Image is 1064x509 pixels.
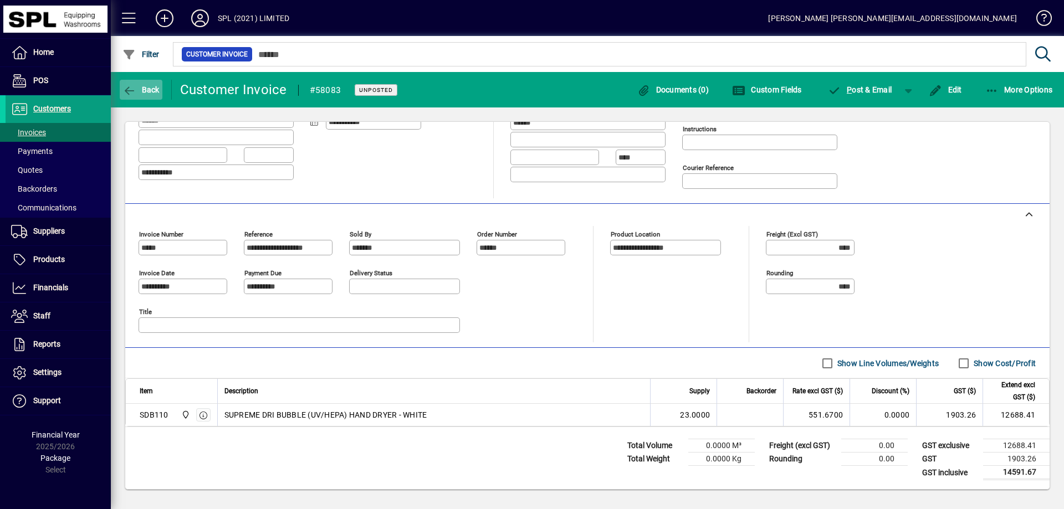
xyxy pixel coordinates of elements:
td: 12688.41 [983,404,1049,426]
div: Customer Invoice [180,81,287,99]
span: Edit [929,85,962,94]
td: 0.0000 M³ [688,439,755,453]
td: 14591.67 [983,466,1050,480]
button: Back [120,80,162,100]
span: Invoices [11,128,46,137]
span: SPL (2021) Limited [178,409,191,421]
span: Payments [11,147,53,156]
td: GST exclusive [917,439,983,453]
span: Communications [11,203,76,212]
span: Documents (0) [637,85,709,94]
span: Description [224,385,258,397]
mat-label: Delivery status [350,269,392,277]
td: Freight (excl GST) [764,439,841,453]
mat-label: Payment due [244,269,282,277]
span: Package [40,454,70,462]
div: #58083 [310,81,341,99]
span: Custom Fields [732,85,802,94]
span: Backorder [746,385,776,397]
mat-label: Freight (excl GST) [766,230,818,238]
span: Products [33,255,65,264]
span: Unposted [359,86,393,94]
td: 12688.41 [983,439,1050,453]
span: Financials [33,283,68,292]
span: POS [33,76,48,85]
span: Customers [33,104,71,113]
span: Financial Year [32,430,80,439]
button: Add [147,8,182,28]
span: Support [33,396,61,405]
span: Backorders [11,184,57,193]
td: 1903.26 [916,404,983,426]
td: Rounding [764,453,841,466]
mat-label: Courier Reference [683,164,734,172]
span: Back [122,85,160,94]
td: Total Weight [622,453,688,466]
button: Custom Fields [729,80,805,100]
span: Customer Invoice [186,49,248,60]
span: Supply [689,385,710,397]
td: Total Volume [622,439,688,453]
a: Products [6,246,111,274]
span: P [847,85,852,94]
button: Filter [120,44,162,64]
a: Backorders [6,179,111,198]
mat-label: Reference [244,230,273,238]
span: Home [33,48,54,56]
mat-label: Order number [477,230,517,238]
button: Documents (0) [634,80,712,100]
mat-label: Rounding [766,269,793,277]
a: Knowledge Base [1028,2,1050,38]
mat-label: Title [139,308,152,316]
button: Edit [926,80,965,100]
td: 0.0000 [850,404,916,426]
span: 23.0000 [680,409,710,420]
mat-label: Sold by [350,230,371,238]
a: Reports [6,331,111,358]
span: Settings [33,368,62,377]
div: SPL (2021) LIMITED [218,9,289,27]
span: Staff [33,311,50,320]
button: Profile [182,8,218,28]
a: Home [6,39,111,66]
span: Rate excl GST ($) [792,385,843,397]
a: Communications [6,198,111,217]
a: Suppliers [6,218,111,245]
a: Quotes [6,161,111,179]
a: Financials [6,274,111,302]
a: Payments [6,142,111,161]
mat-label: Product location [611,230,660,238]
span: SUPREME DRI BUBBLE (UV/HEPA) HAND DRYER - WHITE [224,409,427,420]
label: Show Cost/Profit [971,358,1036,369]
mat-label: Invoice date [139,269,175,277]
mat-label: Invoice number [139,230,183,238]
span: More Options [985,85,1053,94]
div: [PERSON_NAME] [PERSON_NAME][EMAIL_ADDRESS][DOMAIN_NAME] [768,9,1017,27]
mat-label: Instructions [683,125,717,133]
span: GST ($) [954,385,976,397]
a: Invoices [6,123,111,142]
button: More Options [983,80,1056,100]
a: Staff [6,302,111,330]
app-page-header-button: Back [111,80,172,100]
a: POS [6,67,111,95]
span: Item [140,385,153,397]
div: SDB110 [140,409,168,420]
div: 551.6700 [790,409,843,420]
span: Extend excl GST ($) [990,379,1035,403]
td: 1903.26 [983,453,1050,466]
td: 0.0000 Kg [688,453,755,466]
td: 0.00 [841,453,908,466]
td: GST [917,453,983,466]
span: Reports [33,340,60,348]
a: Support [6,387,111,415]
span: Filter [122,50,160,59]
td: 0.00 [841,439,908,453]
span: Discount (%) [872,385,909,397]
label: Show Line Volumes/Weights [835,358,939,369]
a: Settings [6,359,111,387]
td: GST inclusive [917,466,983,480]
span: ost & Email [828,85,892,94]
span: Suppliers [33,227,65,235]
span: Quotes [11,166,43,174]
